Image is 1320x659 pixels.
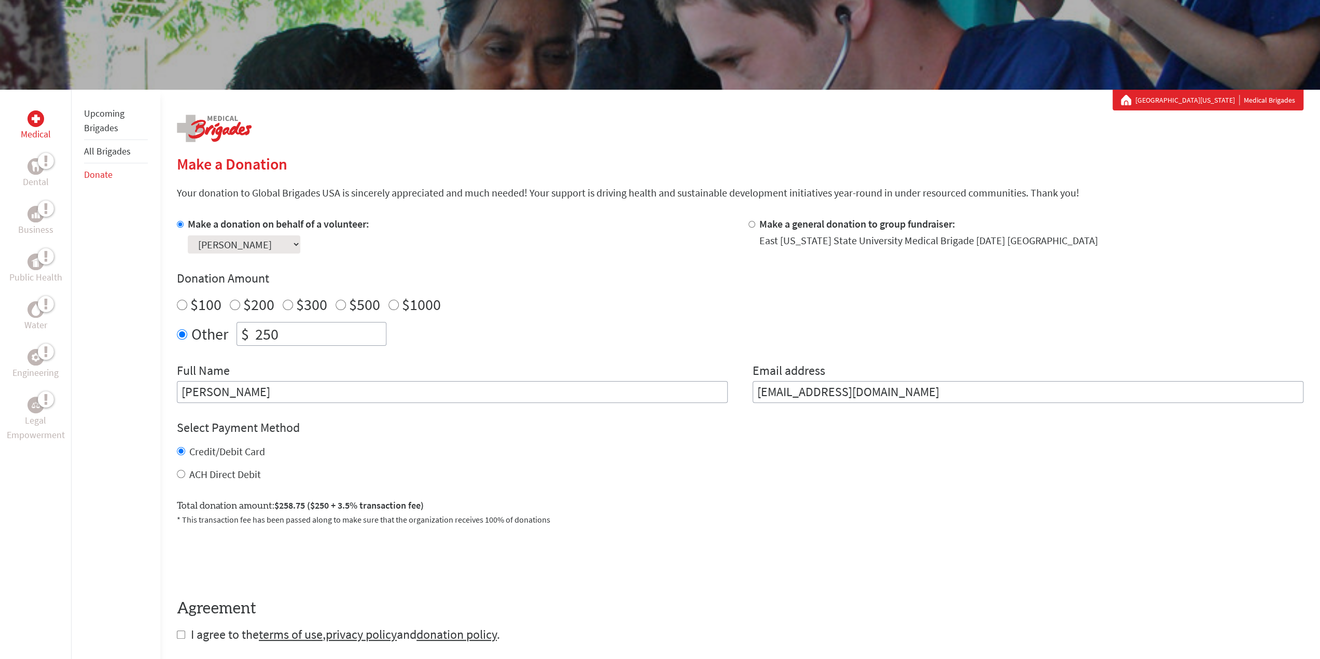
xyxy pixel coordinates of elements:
a: MedicalMedical [21,110,51,142]
a: Upcoming Brigades [84,107,124,134]
div: Public Health [27,254,44,270]
a: DentalDental [23,158,49,189]
label: Total donation amount: [177,498,424,513]
div: Business [27,206,44,222]
label: $200 [243,295,274,314]
a: EngineeringEngineering [12,349,59,380]
span: I agree to the , and . [191,626,500,642]
p: Medical [21,127,51,142]
a: terms of use [259,626,323,642]
a: WaterWater [24,301,47,332]
iframe: reCAPTCHA [177,538,335,579]
p: Public Health [9,270,62,285]
label: Other [191,322,228,346]
h2: Make a Donation [177,155,1303,173]
p: Business [18,222,53,237]
a: Legal EmpowermentLegal Empowerment [2,397,69,442]
label: Make a donation on behalf of a volunteer: [188,217,369,230]
li: All Brigades [84,140,148,163]
div: Legal Empowerment [27,397,44,413]
img: logo-medical.png [177,115,252,142]
a: Public HealthPublic Health [9,254,62,285]
div: Dental [27,158,44,175]
label: Make a general donation to group fundraiser: [759,217,955,230]
li: Upcoming Brigades [84,102,148,140]
p: Legal Empowerment [2,413,69,442]
h4: Select Payment Method [177,419,1303,436]
p: Your donation to Global Brigades USA is sincerely appreciated and much needed! Your support is dr... [177,186,1303,200]
label: $500 [349,295,380,314]
p: Dental [23,175,49,189]
label: $100 [190,295,221,314]
input: Your Email [753,381,1303,403]
div: Engineering [27,349,44,366]
input: Enter Full Name [177,381,728,403]
a: [GEOGRAPHIC_DATA][US_STATE] [1135,95,1240,105]
label: ACH Direct Debit [189,468,261,481]
p: * This transaction fee has been passed along to make sure that the organization receives 100% of ... [177,513,1303,526]
img: Business [32,210,40,218]
div: Water [27,301,44,318]
a: privacy policy [326,626,397,642]
img: Dental [32,161,40,171]
div: Medical Brigades [1121,95,1295,105]
a: BusinessBusiness [18,206,53,237]
a: Donate [84,169,113,180]
label: Credit/Debit Card [189,445,265,458]
img: Public Health [32,257,40,267]
img: Water [32,303,40,315]
img: Engineering [32,353,40,361]
label: Email address [753,362,825,381]
label: Full Name [177,362,230,381]
span: $258.75 ($250 + 3.5% transaction fee) [274,499,424,511]
label: $300 [296,295,327,314]
div: Medical [27,110,44,127]
a: donation policy [416,626,497,642]
p: Engineering [12,366,59,380]
div: $ [237,323,253,345]
li: Donate [84,163,148,186]
input: Enter Amount [253,323,386,345]
p: Water [24,318,47,332]
img: Medical [32,115,40,123]
img: Legal Empowerment [32,402,40,408]
a: All Brigades [84,145,131,157]
div: East [US_STATE] State University Medical Brigade [DATE] [GEOGRAPHIC_DATA] [759,233,1098,248]
label: $1000 [402,295,441,314]
h4: Donation Amount [177,270,1303,287]
h4: Agreement [177,599,1303,618]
